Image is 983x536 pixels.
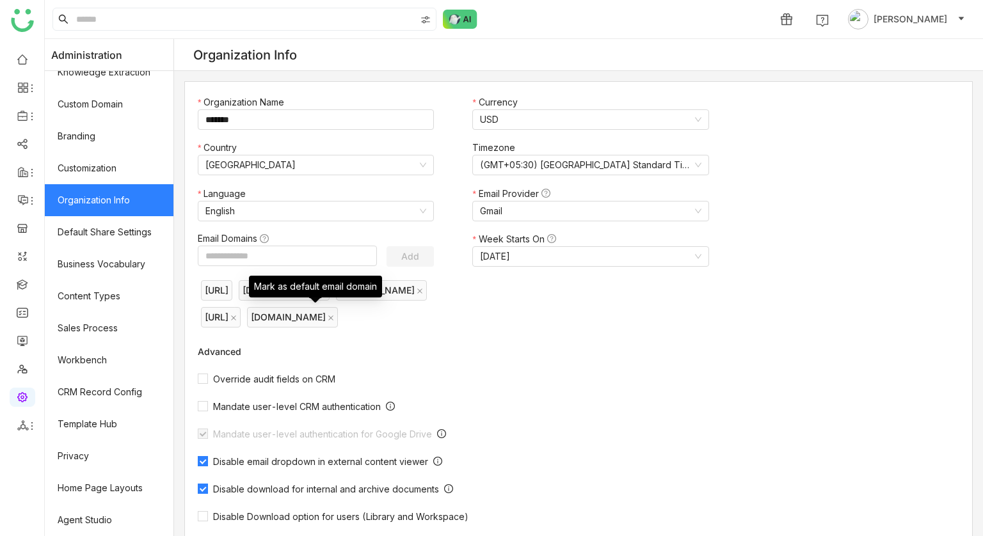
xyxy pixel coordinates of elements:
[45,312,173,344] a: Sales Process
[45,120,173,152] a: Branding
[45,472,173,504] a: Home Page Layouts
[480,110,701,129] nz-select-item: USD
[472,141,522,155] label: Timezone
[51,39,122,71] span: Administration
[205,155,426,175] nz-select-item: United States
[45,344,173,376] a: Workbench
[198,346,723,357] div: Advanced
[480,247,701,266] nz-select-item: Monday
[45,184,173,216] a: Organization Info
[845,9,968,29] button: [PERSON_NAME]
[208,456,433,467] span: Disable email dropdown in external content viewer
[45,408,173,440] a: Template Hub
[443,10,477,29] img: ask-buddy-normal.svg
[198,95,291,109] label: Organization Name
[45,280,173,312] a: Content Types
[193,47,297,63] div: Organization Info
[11,9,34,32] img: logo
[45,440,173,472] a: Privacy
[480,155,701,175] nz-select-item: (GMT+05:30) India Standard Time (Asia/Kolkata)
[45,152,173,184] a: Customization
[201,307,241,327] nz-tag: [URL]
[420,15,431,25] img: search-type.svg
[247,307,338,327] nz-tag: [DOMAIN_NAME]
[480,201,701,221] nz-select-item: Gmail
[198,187,252,201] label: Language
[45,376,173,408] a: CRM Record Config
[45,248,173,280] a: Business Vocabulary
[208,429,437,439] span: Mandate user-level authentication for Google Drive
[874,12,947,26] span: [PERSON_NAME]
[472,187,556,201] label: Email Provider
[472,95,523,109] label: Currency
[208,511,474,522] span: Disable Download option for users (Library and Workspace)
[208,374,340,384] span: Override audit fields on CRM
[45,504,173,536] a: Agent Studio
[205,201,426,221] nz-select-item: English
[201,280,232,301] nz-tag: [URL]
[848,9,868,29] img: avatar
[198,232,275,246] label: Email Domains
[387,246,434,267] button: Add
[472,232,562,246] label: Week Starts On
[45,56,173,88] a: Knowledge Extraction
[816,14,829,27] img: help.svg
[45,216,173,248] a: Default Share Settings
[249,276,382,297] div: Mark as default email domain
[45,88,173,120] a: Custom Domain
[208,401,386,412] span: Mandate user-level CRM authentication
[208,484,444,494] span: Disable download for internal and archive documents
[198,141,243,155] label: Country
[239,280,330,301] nz-tag: [DOMAIN_NAME]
